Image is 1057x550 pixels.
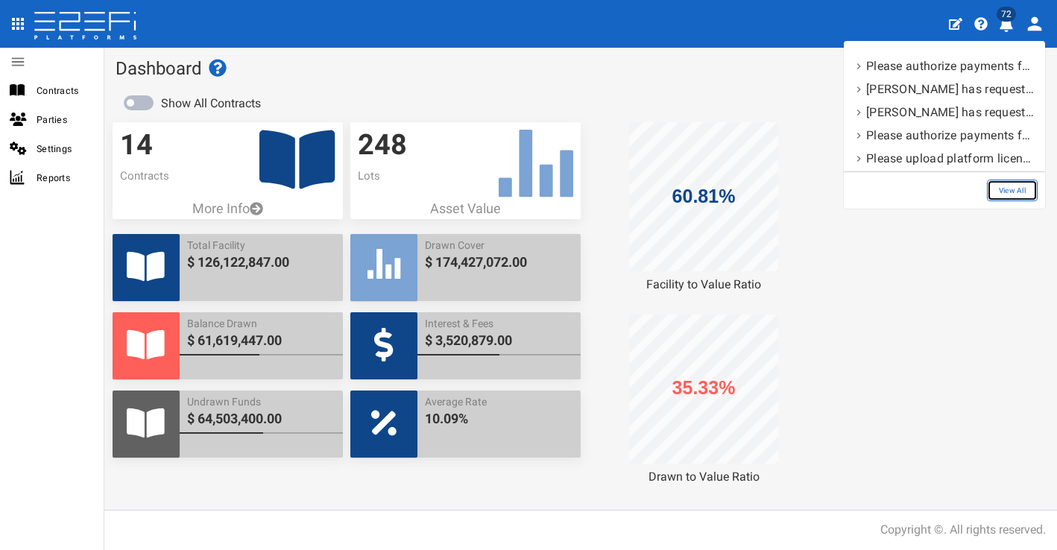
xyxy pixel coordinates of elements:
[866,57,1036,75] p: Please authorize payments for Drawdown 12 for the contract SEDG0003 - 196, 206 & 208 Fleming Road...
[866,150,1036,167] p: Please upload platform licence fees for Drawdown 1 for the contract Test Facility
[851,147,1038,170] a: Please upload platform licence fees for Drawdown 1 for the contract Test Facility
[851,101,1038,124] a: Aaron Faull has requested Drawdown 8 for the contract BIRD0004 - House & Land Facility, Port Macq...
[866,127,1036,144] p: Please authorize payments for Drawdown 1 for the contract Test Facility
[866,80,1036,98] p: Aaron Faull has requested Drawdown 4 for the contract BIRD0006 - House & Land 2 Facility, Port Ma...
[851,124,1038,147] a: Please authorize payments for Drawdown 1 for the contract Test Facility
[851,78,1038,101] a: Aaron Faull has requested Drawdown 4 for the contract BIRD0006 - House & Land 2 Facility, Port Ma...
[851,54,1038,78] a: Please authorize payments for Drawdown 12 for the contract SEDG0003 - 196, 206 & 208 Fleming Road...
[987,180,1038,201] a: View All
[866,104,1036,121] p: Aaron Faull has requested Drawdown 8 for the contract BIRD0004 - House & Land Facility, Port Macq...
